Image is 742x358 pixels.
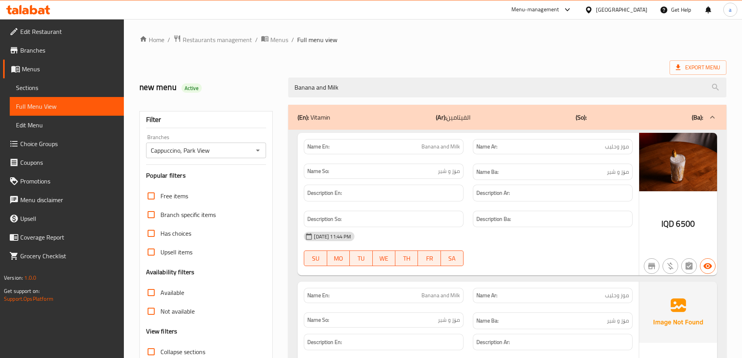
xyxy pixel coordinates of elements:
li: / [255,35,258,44]
span: Edit Menu [16,120,118,130]
button: SU [304,250,327,266]
span: Menus [270,35,288,44]
strong: Description Ba: [476,214,511,224]
span: WE [376,253,392,264]
span: Sections [16,83,118,92]
p: الفيتامين [436,113,471,122]
a: Home [139,35,164,44]
h2: new menu [139,81,279,93]
span: TU [353,253,369,264]
a: Menus [261,35,288,45]
span: Restaurants management [183,35,252,44]
li: / [167,35,170,44]
strong: Name So: [307,167,329,175]
span: Coupons [20,158,118,167]
a: Edit Restaurant [3,22,124,41]
strong: Description En: [307,337,342,347]
strong: Name Ba: [476,316,499,326]
strong: Description So: [307,214,342,224]
div: Filter [146,111,266,128]
a: Branches [3,41,124,60]
strong: Name Ba: [476,167,499,177]
strong: Name Ar: [476,291,497,300]
span: مۆز و شیر [438,316,460,324]
span: Has choices [160,229,191,238]
span: Branches [20,46,118,55]
span: مۆز و شیر [607,167,629,177]
strong: Name Ar: [476,143,497,151]
a: Full Menu View [10,97,124,116]
b: (En): [298,111,309,123]
h3: View filters [146,327,178,336]
input: search [288,78,726,97]
span: Coverage Report [20,233,118,242]
span: TH [398,253,415,264]
a: Upsell [3,209,124,228]
div: [GEOGRAPHIC_DATA] [596,5,647,14]
span: Grocery Checklist [20,251,118,261]
span: 6500 [676,216,695,231]
span: Menus [22,64,118,74]
span: Banana and Milk [421,291,460,300]
span: Full Menu View [16,102,118,111]
span: 1.0.0 [24,273,36,283]
strong: Name So: [307,316,329,324]
span: موز وحليب [605,143,629,151]
button: Available [700,258,716,274]
a: Sections [10,78,124,97]
span: Full menu view [297,35,337,44]
div: (En): Vitamin(Ar):الفيتامين(So):(Ba): [288,105,726,130]
span: Active [182,85,202,92]
a: Menu disclaimer [3,190,124,209]
span: Promotions [20,176,118,186]
span: Get support on: [4,286,40,296]
b: (Ba): [692,111,703,123]
span: a [729,5,731,14]
span: [DATE] 11:44 PM [311,233,354,240]
span: SA [444,253,460,264]
strong: Description Ar: [476,188,510,198]
span: Edit Restaurant [20,27,118,36]
li: / [291,35,294,44]
a: Support.OpsPlatform [4,294,53,304]
nav: breadcrumb [139,35,726,45]
span: Upsell [20,214,118,223]
span: Version: [4,273,23,283]
p: Vitamin [298,113,330,122]
span: مۆز و شیر [607,316,629,326]
a: Coverage Report [3,228,124,247]
strong: Description En: [307,188,342,198]
strong: Name En: [307,291,330,300]
button: FR [418,250,441,266]
button: SA [441,250,464,266]
div: Menu-management [511,5,559,14]
span: Banana and Milk [421,143,460,151]
button: Open [252,145,263,156]
button: TH [395,250,418,266]
strong: Name En: [307,143,330,151]
span: Not available [160,307,195,316]
span: Export Menu [670,60,726,75]
button: Not has choices [681,258,697,274]
b: (Ar): [436,111,446,123]
span: مۆز و شیر [438,167,460,175]
button: Purchased item [663,258,678,274]
img: Ae5nvW7+0k+MAAAAAElFTkSuQmCC [639,282,717,342]
span: Collapse sections [160,347,205,356]
strong: Description Ar: [476,337,510,347]
button: TU [350,250,372,266]
a: Choice Groups [3,134,124,153]
span: MO [330,253,347,264]
span: Available [160,288,184,297]
span: IQD [661,216,674,231]
span: Choice Groups [20,139,118,148]
h3: Popular filters [146,171,266,180]
a: Menus [3,60,124,78]
button: Not branch specific item [644,258,659,274]
b: (So): [576,111,587,123]
span: Upsell items [160,247,192,257]
span: Export Menu [676,63,720,72]
img: banana_and_milk638894918480602503.jpg [639,133,717,191]
span: Branch specific items [160,210,216,219]
span: SU [307,253,324,264]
